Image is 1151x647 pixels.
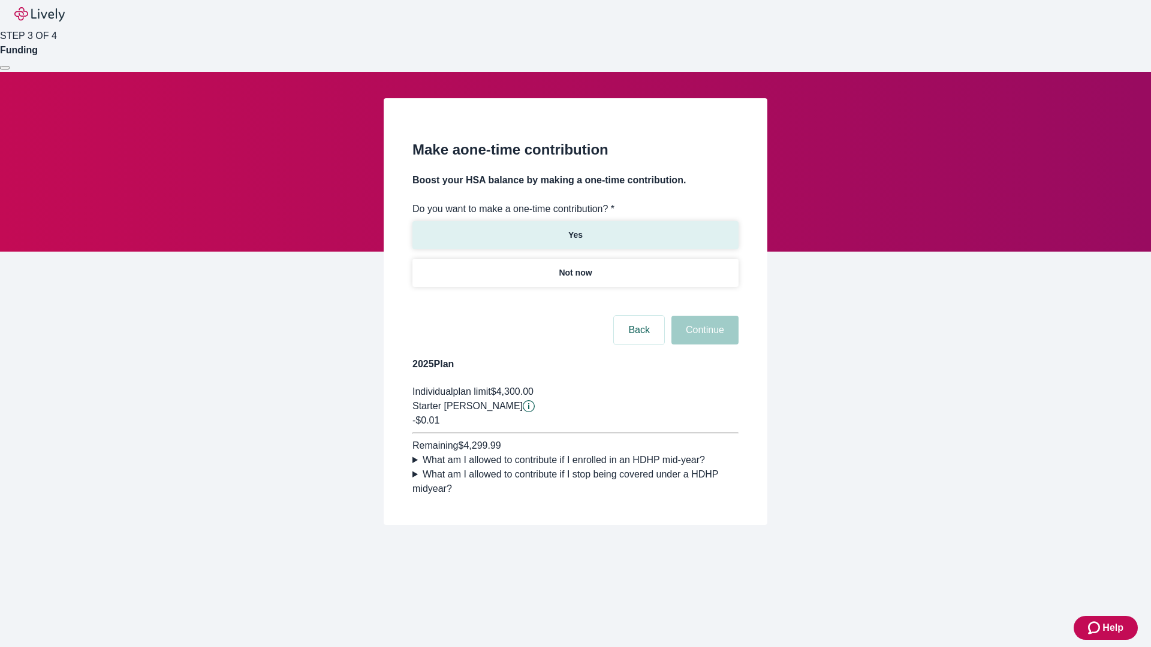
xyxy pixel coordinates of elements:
[1102,621,1123,635] span: Help
[412,202,614,216] label: Do you want to make a one-time contribution? *
[412,386,491,397] span: Individual plan limit
[412,440,458,451] span: Remaining
[614,316,664,344] button: Back
[568,229,583,241] p: Yes
[412,401,523,411] span: Starter [PERSON_NAME]
[412,173,739,188] h4: Boost your HSA balance by making a one-time contribution.
[523,400,535,412] button: Lively will contribute $0.01 to establish your account
[1088,621,1102,635] svg: Zendesk support icon
[1074,616,1138,640] button: Zendesk support iconHelp
[412,259,739,287] button: Not now
[412,357,739,371] h4: 2025 Plan
[559,267,592,279] p: Not now
[412,415,439,425] span: -$0.01
[491,386,534,397] span: $4,300.00
[523,400,535,412] svg: Starter penny details
[412,453,739,467] summary: What am I allowed to contribute if I enrolled in an HDHP mid-year?
[412,221,739,249] button: Yes
[412,467,739,496] summary: What am I allowed to contribute if I stop being covered under a HDHP midyear?
[412,139,739,161] h2: Make a one-time contribution
[458,440,501,451] span: $4,299.99
[14,7,65,22] img: Lively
